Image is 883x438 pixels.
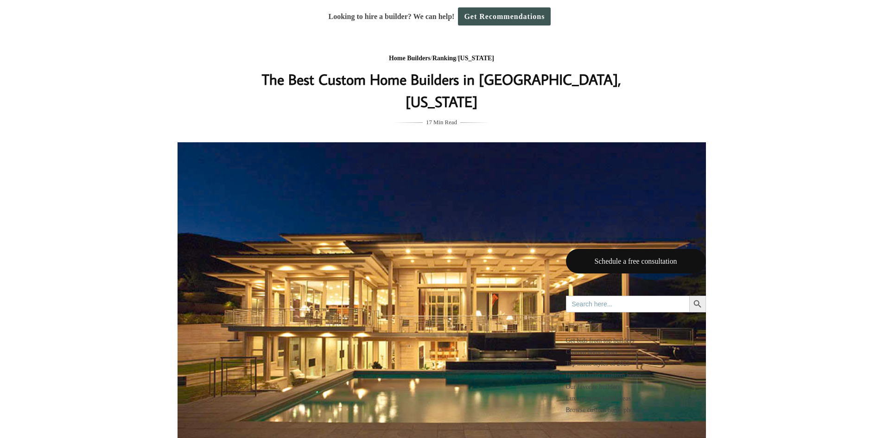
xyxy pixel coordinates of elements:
a: [US_STATE] [458,55,494,62]
div: / / [257,53,627,64]
a: Get Recommendations [458,7,551,25]
a: Home Builders [389,55,431,62]
span: 17 Min Read [426,117,457,127]
a: Ranking [432,55,456,62]
h1: The Best Custom Home Builders in [GEOGRAPHIC_DATA], [US_STATE] [257,68,627,113]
